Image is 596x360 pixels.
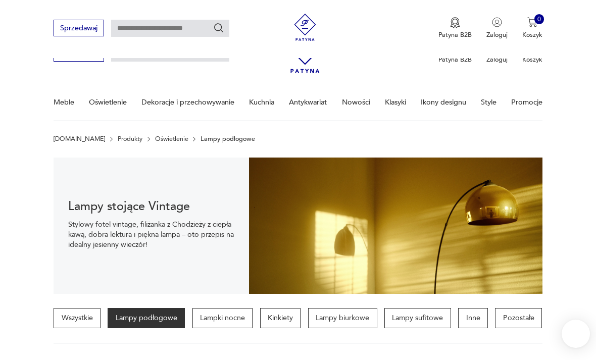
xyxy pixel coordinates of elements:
[522,55,542,64] p: Koszyk
[89,85,127,120] a: Oświetlenie
[289,85,327,120] a: Antykwariat
[141,85,234,120] a: Dekoracje i przechowywanie
[54,85,74,120] a: Meble
[438,17,472,39] a: Ikona medaluPatyna B2B
[522,17,542,39] button: 0Koszyk
[342,85,370,120] a: Nowości
[492,17,502,27] img: Ikonka użytkownika
[118,135,142,142] a: Produkty
[54,135,105,142] a: [DOMAIN_NAME]
[54,308,101,328] a: Wszystkie
[481,85,496,120] a: Style
[438,30,472,39] p: Patyna B2B
[288,14,322,41] img: Patyna - sklep z meblami i dekoracjami vintage
[192,308,253,328] a: Lampki nocne
[249,158,542,294] img: 10e6338538aad63f941a4120ddb6aaec.jpg
[527,17,537,27] img: Ikona koszyka
[562,320,590,348] iframe: Smartsupp widget button
[438,55,472,64] p: Patyna B2B
[213,22,224,33] button: Szukaj
[534,14,544,24] div: 0
[421,85,466,120] a: Ikony designu
[68,220,234,249] p: Stylowy fotel vintage, filiżanka z Chodzieży z ciepła kawą, dobra lektura i piękna lampa – oto pr...
[486,30,508,39] p: Zaloguj
[438,17,472,39] button: Patyna B2B
[511,85,542,120] a: Promocje
[495,308,542,328] a: Pozostałe
[308,308,377,328] a: Lampy biurkowe
[54,26,104,32] a: Sprzedawaj
[68,201,234,213] h1: Lampy stojące Vintage
[249,85,274,120] a: Kuchnia
[450,17,460,28] img: Ikona medalu
[486,55,508,64] p: Zaloguj
[385,85,406,120] a: Klasyki
[458,308,488,328] a: Inne
[108,308,185,328] a: Lampy podłogowe
[260,308,301,328] a: Kinkiety
[384,308,451,328] a: Lampy sufitowe
[155,135,188,142] a: Oświetlenie
[54,20,104,36] button: Sprzedawaj
[201,135,255,142] p: Lampy podłogowe
[522,30,542,39] p: Koszyk
[486,17,508,39] button: Zaloguj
